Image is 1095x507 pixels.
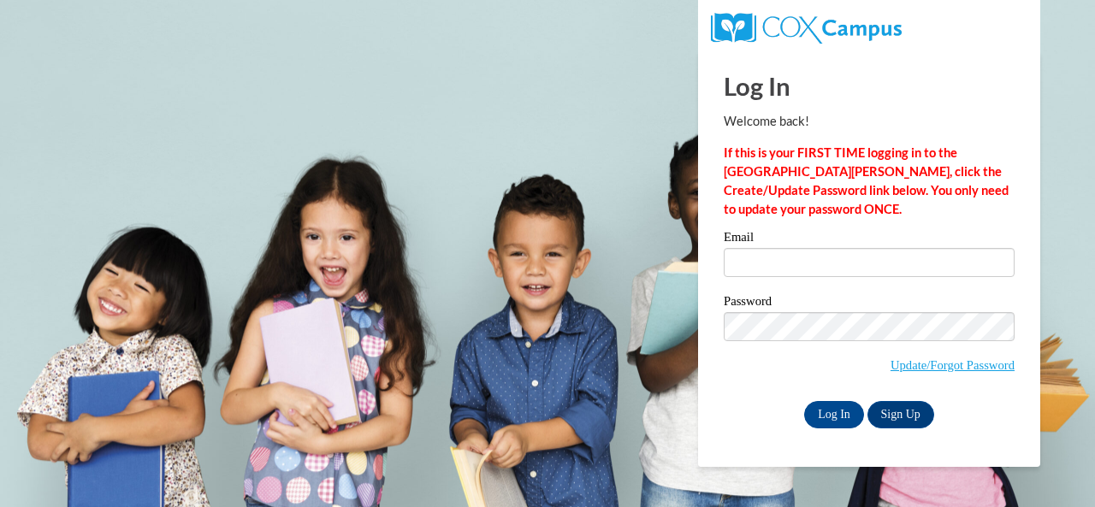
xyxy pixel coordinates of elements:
a: Sign Up [867,401,934,428]
p: Welcome back! [724,112,1015,131]
h1: Log In [724,68,1015,103]
input: Log In [804,401,864,428]
a: Update/Forgot Password [891,358,1015,372]
label: Password [724,295,1015,312]
a: COX Campus [711,20,902,34]
label: Email [724,231,1015,248]
img: COX Campus [711,13,902,44]
strong: If this is your FIRST TIME logging in to the [GEOGRAPHIC_DATA][PERSON_NAME], click the Create/Upd... [724,145,1009,216]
